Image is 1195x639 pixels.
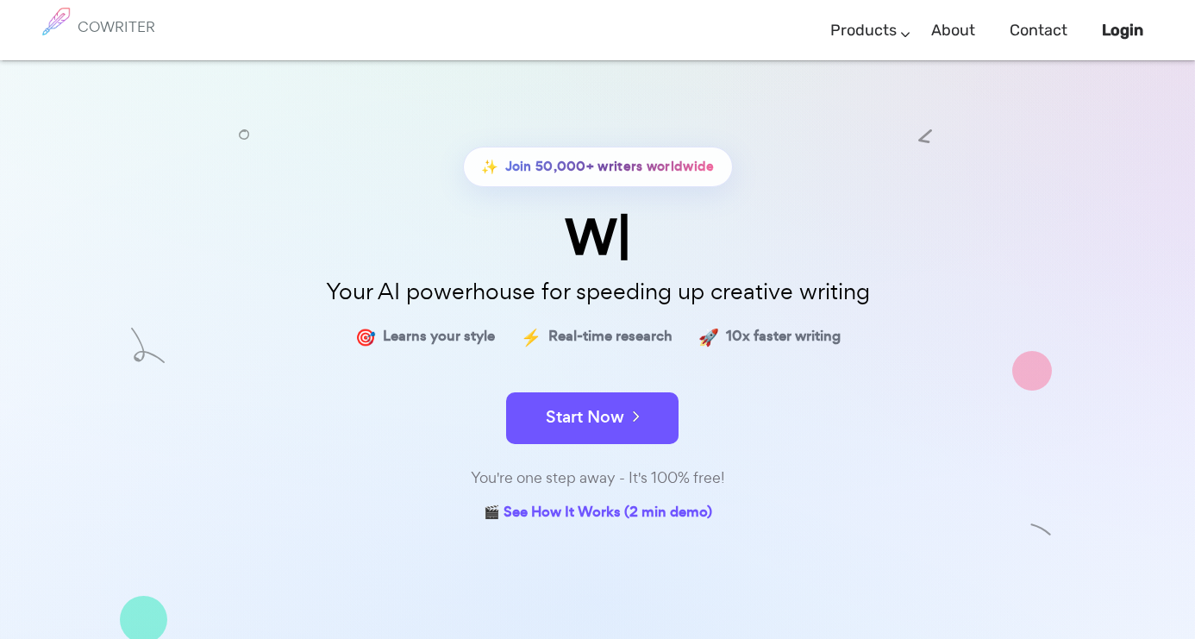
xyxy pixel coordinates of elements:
a: Contact [1010,5,1067,56]
span: Learns your style [383,324,495,349]
h6: COWRITER [78,19,155,34]
button: Start Now [506,392,679,444]
img: shape [1030,521,1052,542]
div: You're one step away - It's 100% free! [166,466,1029,491]
span: ⚡ [521,324,541,349]
span: Real-time research [548,324,673,349]
div: W [166,213,1029,262]
p: Your AI powerhouse for speeding up creative writing [166,273,1029,310]
span: 🚀 [698,324,719,349]
span: Join 50,000+ writers worldwide [505,154,715,179]
a: About [931,5,975,56]
a: Login [1102,5,1143,56]
span: ✨ [481,154,498,179]
a: Products [830,5,897,56]
a: 🎬 See How It Works (2 min demo) [484,500,712,527]
span: 10x faster writing [726,324,841,349]
img: shape [1012,351,1052,391]
img: shape [131,329,165,365]
b: Login [1102,21,1143,40]
span: 🎯 [355,324,376,349]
